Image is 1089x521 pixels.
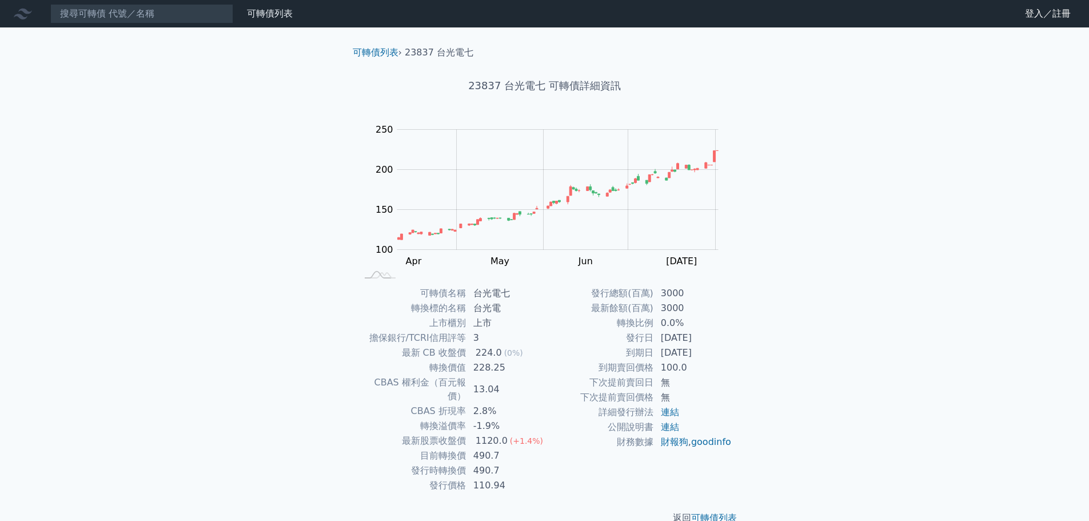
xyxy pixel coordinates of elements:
[473,434,510,448] div: 1120.0
[654,316,732,331] td: 0.0%
[357,316,466,331] td: 上市櫃別
[545,301,654,316] td: 最新餘額(百萬)
[691,436,731,447] a: goodinfo
[357,286,466,301] td: 可轉債名稱
[545,390,654,405] td: 下次提前賣回價格
[545,286,654,301] td: 發行總額(百萬)
[545,316,654,331] td: 轉換比例
[397,150,718,240] g: Series
[654,435,732,450] td: ,
[405,46,473,59] li: 23837 台光電七
[661,407,679,417] a: 連結
[654,286,732,301] td: 3000
[545,435,654,450] td: 財務數據
[50,4,233,23] input: 搜尋可轉債 代號／名稱
[353,46,402,59] li: ›
[466,463,545,478] td: 490.7
[357,463,466,478] td: 發行時轉換價
[357,375,466,404] td: CBAS 權利金（百元報價）
[466,419,545,433] td: -1.9%
[357,345,466,360] td: 最新 CB 收盤價
[353,47,398,58] a: 可轉債列表
[466,316,545,331] td: 上市
[654,301,732,316] td: 3000
[654,375,732,390] td: 無
[1032,466,1089,521] iframe: Chat Widget
[545,345,654,360] td: 到期日
[357,433,466,448] td: 最新股票收盤價
[466,375,545,404] td: 13.04
[466,448,545,463] td: 490.7
[357,404,466,419] td: CBAS 折現率
[654,390,732,405] td: 無
[654,331,732,345] td: [DATE]
[578,256,593,267] tspan: Jun
[1016,5,1080,23] a: 登入／註冊
[344,78,746,94] h1: 23837 台光電七 可轉債詳細資訊
[357,419,466,433] td: 轉換溢價率
[247,8,293,19] a: 可轉債列表
[376,204,393,215] tspan: 150
[376,124,393,135] tspan: 250
[654,345,732,360] td: [DATE]
[654,360,732,375] td: 100.0
[490,256,509,267] tspan: May
[545,420,654,435] td: 公開說明書
[370,124,736,290] g: Chart
[357,360,466,375] td: 轉換價值
[466,286,545,301] td: 台光電七
[545,360,654,375] td: 到期賣回價格
[357,331,466,345] td: 擔保銀行/TCRI信用評等
[357,448,466,463] td: 目前轉換價
[357,478,466,493] td: 發行價格
[466,478,545,493] td: 110.94
[545,331,654,345] td: 發行日
[376,244,393,255] tspan: 100
[466,301,545,316] td: 台光電
[545,375,654,390] td: 下次提前賣回日
[661,436,688,447] a: 財報狗
[473,346,504,360] div: 224.0
[466,360,545,375] td: 228.25
[510,436,543,446] span: (+1.4%)
[466,331,545,345] td: 3
[661,421,679,432] a: 連結
[545,405,654,420] td: 詳細發行辦法
[406,256,422,267] tspan: Apr
[357,301,466,316] td: 轉換標的名稱
[504,348,523,357] span: (0%)
[376,164,393,175] tspan: 200
[466,404,545,419] td: 2.8%
[666,256,697,267] tspan: [DATE]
